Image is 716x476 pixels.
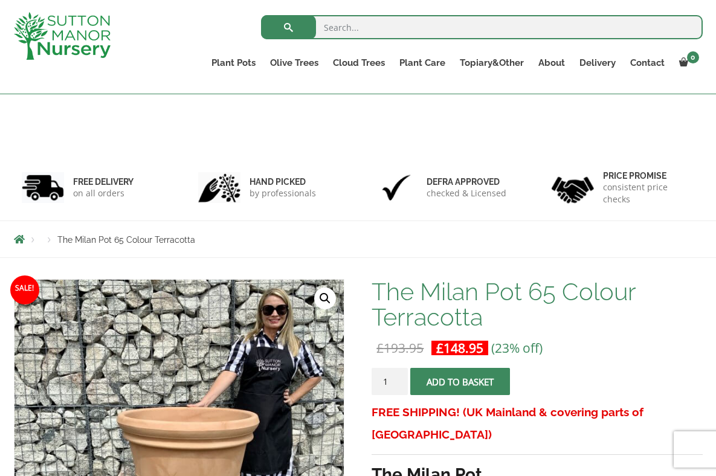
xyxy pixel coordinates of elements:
[250,176,316,187] h6: hand picked
[427,176,506,187] h6: Defra approved
[73,187,134,199] p: on all orders
[672,54,703,71] a: 0
[198,172,240,203] img: 2.jpg
[372,279,702,330] h1: The Milan Pot 65 Colour Terracotta
[73,176,134,187] h6: FREE DELIVERY
[436,339,483,356] bdi: 148.95
[250,187,316,199] p: by professionals
[491,339,543,356] span: (23% off)
[57,235,195,245] span: The Milan Pot 65 Colour Terracotta
[204,54,263,71] a: Plant Pots
[314,288,336,309] a: View full-screen image gallery
[14,12,111,60] img: logo
[376,339,384,356] span: £
[263,54,326,71] a: Olive Trees
[10,275,39,304] span: Sale!
[623,54,672,71] a: Contact
[603,170,695,181] h6: Price promise
[427,187,506,199] p: checked & Licensed
[453,54,531,71] a: Topiary&Other
[410,368,510,395] button: Add to basket
[326,54,392,71] a: Cloud Trees
[392,54,453,71] a: Plant Care
[261,15,703,39] input: Search...
[531,54,572,71] a: About
[372,368,408,395] input: Product quantity
[436,339,443,356] span: £
[14,234,703,244] nav: Breadcrumbs
[687,51,699,63] span: 0
[372,401,702,446] h3: FREE SHIPPING! (UK Mainland & covering parts of [GEOGRAPHIC_DATA])
[376,339,424,356] bdi: 193.95
[22,172,64,203] img: 1.jpg
[552,169,594,206] img: 4.jpg
[375,172,418,203] img: 3.jpg
[572,54,623,71] a: Delivery
[603,181,695,205] p: consistent price checks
